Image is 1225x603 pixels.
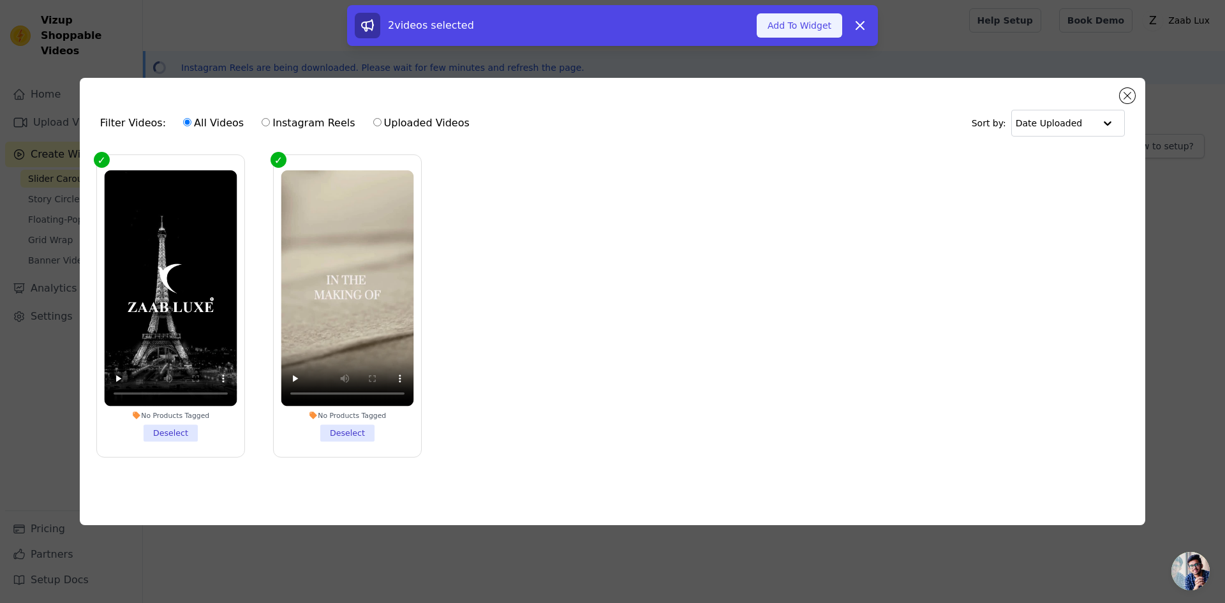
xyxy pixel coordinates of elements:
div: Sort by: [972,110,1125,137]
label: Uploaded Videos [373,115,470,131]
button: Close modal [1120,88,1135,103]
div: Filter Videos: [100,108,477,138]
a: Open chat [1171,552,1210,590]
div: No Products Tagged [104,411,237,420]
button: Add To Widget [757,13,842,38]
span: 2 videos selected [388,19,474,31]
label: All Videos [182,115,244,131]
label: Instagram Reels [261,115,355,131]
div: No Products Tagged [281,411,413,420]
